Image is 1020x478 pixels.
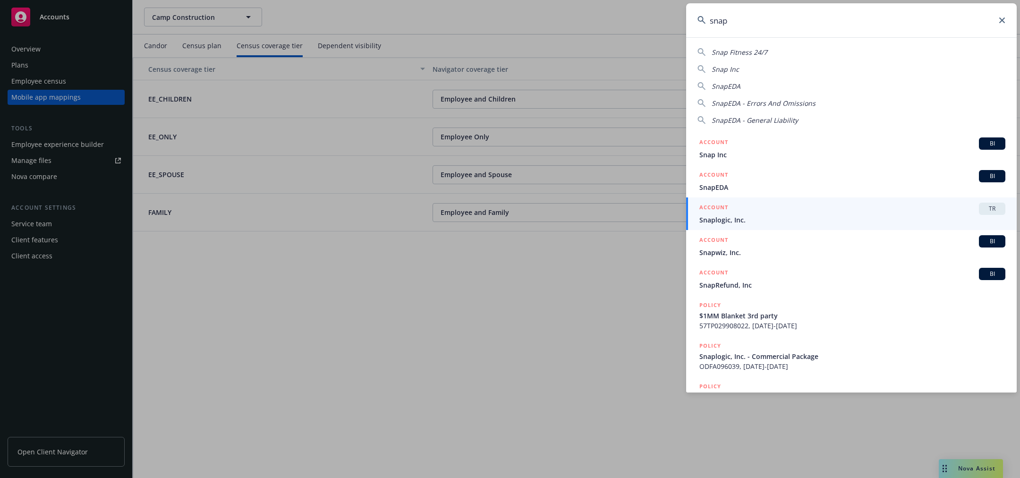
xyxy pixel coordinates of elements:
[699,137,728,149] h5: ACCOUNT
[699,382,721,391] h5: POLICY
[983,205,1002,213] span: TR
[712,82,740,91] span: SnapEDA
[686,197,1017,230] a: ACCOUNTTRSnaplogic, Inc.
[699,235,728,247] h5: ACCOUNT
[699,341,721,350] h5: POLICY
[699,268,728,279] h5: ACCOUNT
[983,237,1002,246] span: BI
[983,172,1002,180] span: BI
[699,215,1005,225] span: Snaplogic, Inc.
[983,270,1002,278] span: BI
[686,376,1017,417] a: POLICYSnaplogic, Inc. - Commercial Package
[686,132,1017,165] a: ACCOUNTBISnap Inc
[699,203,728,214] h5: ACCOUNT
[686,263,1017,295] a: ACCOUNTBISnapRefund, Inc
[712,116,798,125] span: SnapEDA - General Liability
[686,336,1017,376] a: POLICYSnaplogic, Inc. - Commercial PackageODFA096039, [DATE]-[DATE]
[699,311,1005,321] span: $1MM Blanket 3rd party
[686,295,1017,336] a: POLICY$1MM Blanket 3rd party57TP029908022, [DATE]-[DATE]
[699,351,1005,361] span: Snaplogic, Inc. - Commercial Package
[699,321,1005,331] span: 57TP029908022, [DATE]-[DATE]
[983,139,1002,148] span: BI
[699,248,1005,257] span: Snapwiz, Inc.
[686,165,1017,197] a: ACCOUNTBISnapEDA
[699,280,1005,290] span: SnapRefund, Inc
[712,99,816,108] span: SnapEDA - Errors And Omissions
[699,300,721,310] h5: POLICY
[699,392,1005,402] span: Snaplogic, Inc. - Commercial Package
[686,3,1017,37] input: Search...
[686,230,1017,263] a: ACCOUNTBISnapwiz, Inc.
[712,65,739,74] span: Snap Inc
[699,182,1005,192] span: SnapEDA
[699,361,1005,371] span: ODFA096039, [DATE]-[DATE]
[699,170,728,181] h5: ACCOUNT
[699,150,1005,160] span: Snap Inc
[712,48,767,57] span: Snap Fitness 24/7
